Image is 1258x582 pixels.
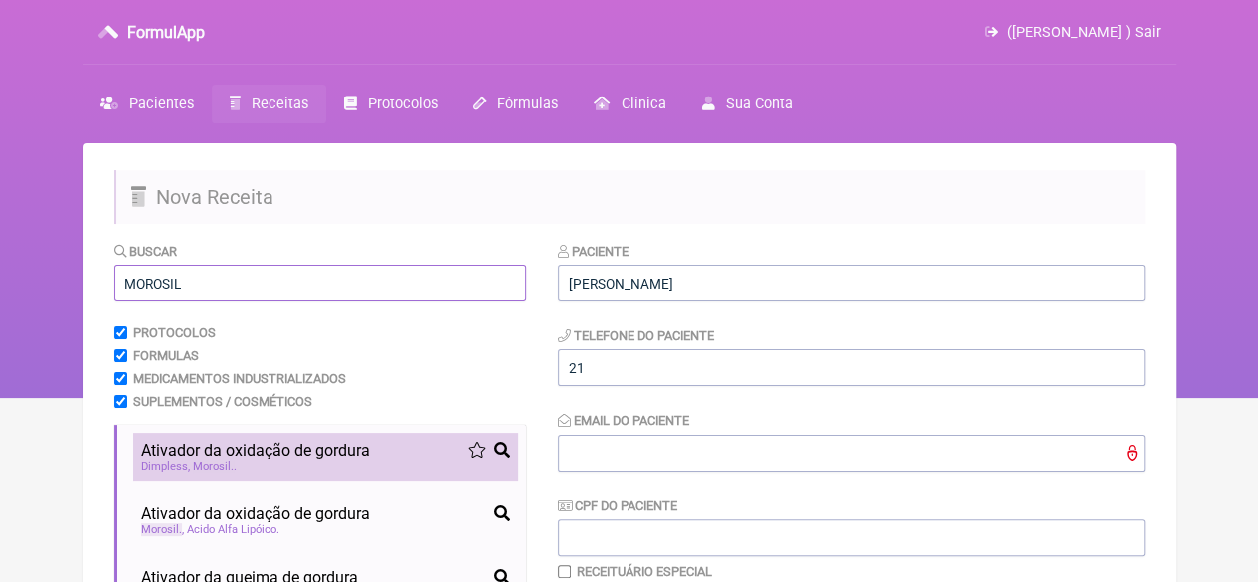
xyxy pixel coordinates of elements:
input: exemplo: emagrecimento, ansiedade [114,265,526,301]
span: Receitas [252,96,308,112]
a: Receitas [212,85,326,123]
h3: FormulApp [127,23,205,42]
span: Acido Alfa Lipóico [187,523,279,536]
label: Paciente [558,244,629,259]
span: Protocolos [368,96,438,112]
span: Fórmulas [497,96,558,112]
label: CPF do Paciente [558,498,677,513]
label: Email do Paciente [558,413,689,428]
span: Pacientes [129,96,194,112]
label: Formulas [133,348,199,363]
label: Telefone do Paciente [558,328,714,343]
label: Suplementos / Cosméticos [133,394,312,409]
label: Buscar [114,244,178,259]
a: Sua Conta [683,85,809,123]
label: Medicamentos Industrializados [133,371,346,386]
a: ([PERSON_NAME] ) Sair [985,24,1160,41]
a: Pacientes [83,85,212,123]
label: Receituário Especial [577,564,712,579]
span: Ativador da oxidação de gordura [141,504,370,523]
span: Clínica [621,96,665,112]
a: Protocolos [326,85,455,123]
span: Dimpless [141,460,190,473]
label: Protocolos [133,325,216,340]
h2: Nova Receita [114,170,1145,224]
span: ([PERSON_NAME] ) Sair [1007,24,1161,41]
a: Fórmulas [455,85,576,123]
span: Sua Conta [726,96,793,112]
span: Morosil [193,460,234,473]
span: Morosil [141,523,182,536]
span: Ativador da oxidação de gordura [141,441,370,460]
a: Clínica [576,85,683,123]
